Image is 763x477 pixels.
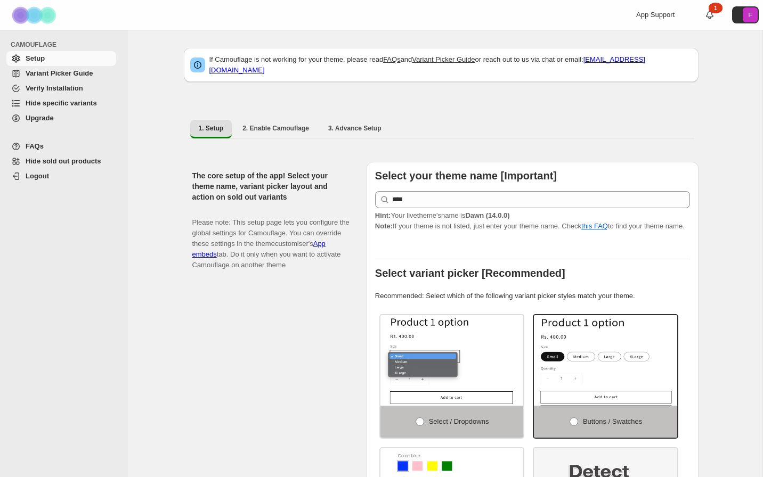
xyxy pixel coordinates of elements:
[26,54,45,62] span: Setup
[412,55,475,63] a: Variant Picker Guide
[6,169,116,184] a: Logout
[6,81,116,96] a: Verify Installation
[26,99,97,107] span: Hide specific variants
[429,417,489,425] span: Select / Dropdowns
[581,222,608,230] a: this FAQ
[375,170,557,182] b: Select your theme name [Important]
[375,210,690,232] p: If your theme is not listed, just enter your theme name. Check to find your theme name.
[6,154,116,169] a: Hide sold out products
[583,417,642,425] span: Buttons / Swatches
[383,55,401,63] a: FAQs
[375,291,690,301] p: Recommended: Select which of the following variant picker styles match your theme.
[375,222,393,230] strong: Note:
[709,3,723,13] div: 1
[636,11,675,19] span: App Support
[375,211,391,219] strong: Hint:
[192,170,350,202] h2: The core setup of the app! Select your theme name, variant picker layout and action on sold out v...
[6,139,116,154] a: FAQs
[209,54,692,76] p: If Camouflage is not working for your theme, please read and or reach out to us via chat or email:
[6,96,116,111] a: Hide specific variants
[704,10,715,20] a: 1
[26,114,54,122] span: Upgrade
[9,1,62,30] img: Camouflage
[749,12,752,18] text: F
[328,124,381,133] span: 3. Advance Setup
[26,69,93,77] span: Variant Picker Guide
[380,315,524,406] img: Select / Dropdowns
[242,124,309,133] span: 2. Enable Camouflage
[26,142,44,150] span: FAQs
[534,315,677,406] img: Buttons / Swatches
[199,124,224,133] span: 1. Setup
[375,267,565,279] b: Select variant picker [Recommended]
[26,172,49,180] span: Logout
[743,7,758,22] span: Avatar with initials F
[11,40,120,49] span: CAMOUFLAGE
[465,211,509,219] strong: Dawn (14.0.0)
[192,207,350,270] p: Please note: This setup page lets you configure the global settings for Camouflage. You can overr...
[375,211,510,219] span: Your live theme's name is
[6,66,116,81] a: Variant Picker Guide
[26,84,83,92] span: Verify Installation
[26,157,101,165] span: Hide sold out products
[6,51,116,66] a: Setup
[6,111,116,126] a: Upgrade
[732,6,759,23] button: Avatar with initials F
